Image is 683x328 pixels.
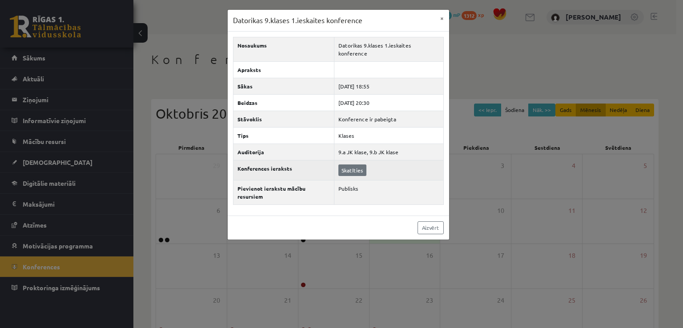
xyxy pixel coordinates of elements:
th: Sākas [233,78,334,94]
th: Nosaukums [233,37,334,61]
th: Konferences ieraksts [233,160,334,180]
td: 9.a JK klase, 9.b JK klase [334,144,443,160]
th: Apraksts [233,61,334,78]
th: Pievienot ierakstu mācību resursiem [233,180,334,204]
a: Aizvērt [418,221,444,234]
td: Datorikas 9.klases 1.ieskaites konference [334,37,443,61]
td: Klases [334,127,443,144]
td: Publisks [334,180,443,204]
td: [DATE] 18:55 [334,78,443,94]
th: Tips [233,127,334,144]
button: × [435,10,449,27]
a: Skatīties [338,164,366,176]
td: Konference ir pabeigta [334,111,443,127]
th: Auditorija [233,144,334,160]
td: [DATE] 20:30 [334,94,443,111]
th: Beidzas [233,94,334,111]
th: Stāvoklis [233,111,334,127]
h3: Datorikas 9.klases 1.ieskaites konference [233,15,362,26]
